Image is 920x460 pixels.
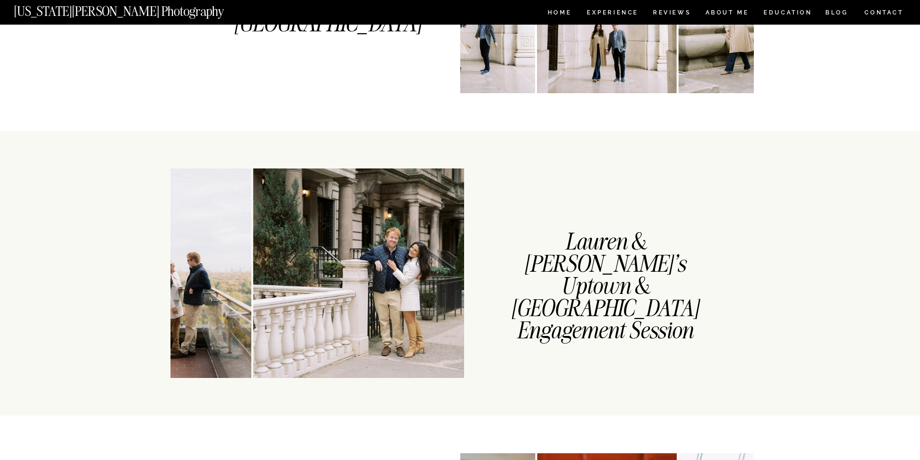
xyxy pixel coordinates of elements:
[825,10,849,18] a: BLOG
[509,231,701,295] h1: Lauren & [PERSON_NAME]'s Uptown & [GEOGRAPHIC_DATA] Engagement Session
[587,10,637,18] a: Experience
[705,10,749,18] a: ABOUT ME
[763,10,813,18] a: EDUCATION
[14,5,256,13] a: [US_STATE][PERSON_NAME] Photography
[546,10,573,18] a: HOME
[653,10,689,18] a: REVIEWS
[864,7,904,18] a: CONTACT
